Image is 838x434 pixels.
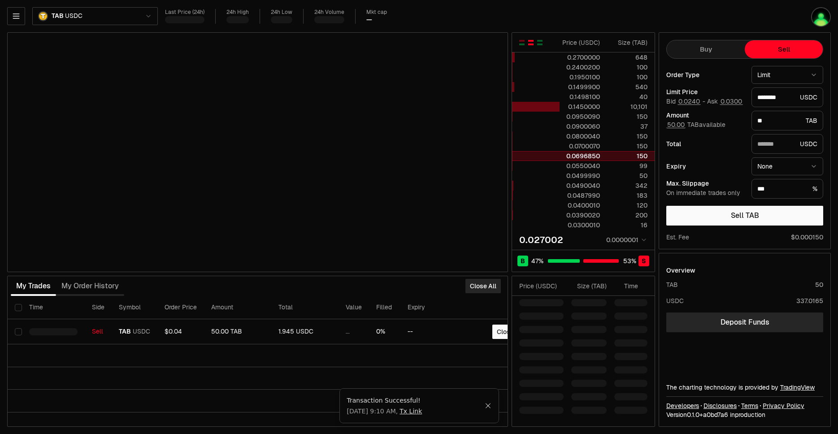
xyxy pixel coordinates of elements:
[560,53,600,62] div: 0.2700000
[608,112,647,121] div: 150
[271,296,339,319] th: Total
[608,221,647,230] div: 16
[400,296,461,319] th: Expiry
[751,157,823,175] button: None
[560,82,600,91] div: 0.1499900
[560,152,600,161] div: 0.0696850
[666,72,744,78] div: Order Type
[751,134,823,154] div: USDC
[92,328,104,336] div: Sell
[741,401,758,410] a: Terms
[536,39,543,46] button: Show Buy Orders Only
[346,328,362,336] div: ...
[666,89,744,95] div: Limit Price
[604,234,647,245] button: 0.0000001
[751,179,823,199] div: %
[666,296,684,305] div: USDC
[65,12,82,20] span: USDC
[38,11,48,21] img: TAB.png
[560,102,600,111] div: 0.1450000
[8,33,508,272] iframe: Financial Chart
[11,277,56,295] button: My Trades
[560,191,600,200] div: 0.0487990
[165,327,182,335] span: $0.04
[608,211,647,220] div: 200
[703,411,728,419] span: a0bd7a6211c143fcf5f7593b7403674c29460a2e
[22,296,85,319] th: Time
[608,201,647,210] div: 120
[666,280,678,289] div: TAB
[560,112,600,121] div: 0.0950090
[560,132,600,141] div: 0.0800040
[560,211,600,220] div: 0.0390020
[157,296,204,319] th: Order Price
[56,277,124,295] button: My Order History
[707,98,743,106] span: Ask
[15,304,22,311] button: Select all
[608,152,647,161] div: 150
[52,12,63,20] span: TAB
[608,102,647,111] div: 10,101
[666,410,823,419] div: Version 0.1.0 + in production
[666,98,705,106] span: Bid -
[666,112,744,118] div: Amount
[347,396,485,405] div: Transaction Successful!
[366,16,372,24] div: —
[666,206,823,226] button: Sell TAB
[369,296,400,319] th: Filled
[608,73,647,82] div: 100
[15,328,22,335] button: Select row
[560,122,600,131] div: 0.0900060
[666,266,695,275] div: Overview
[314,9,344,16] div: 24h Volume
[560,92,600,101] div: 0.1498100
[112,296,157,319] th: Symbol
[815,280,823,289] div: 50
[366,9,387,16] div: Mkt cap
[608,181,647,190] div: 342
[339,296,369,319] th: Value
[666,383,823,392] div: The charting technology is provided by
[666,163,744,169] div: Expiry
[745,40,823,58] button: Sell
[465,279,501,293] button: Close All
[614,282,638,291] div: Time
[560,142,600,151] div: 0.0700070
[780,383,815,391] a: TradingView
[560,63,600,72] div: 0.2400200
[666,189,744,197] div: On immediate trades only
[519,234,563,246] div: 0.027002
[666,312,823,332] a: Deposit Funds
[560,181,600,190] div: 0.0490040
[608,82,647,91] div: 540
[811,7,831,27] img: JPM
[751,111,823,130] div: TAB
[519,282,564,291] div: Price ( USDC )
[531,256,543,265] span: 47 %
[165,9,204,16] div: Last Price (24h)
[278,328,331,336] div: 1.945 USDC
[642,256,646,265] span: S
[399,407,422,416] a: Tx Link
[85,296,112,319] th: Side
[666,141,744,147] div: Total
[608,142,647,151] div: 150
[703,401,737,410] a: Disclosures
[608,53,647,62] div: 648
[791,233,823,242] span: $0.000150
[608,161,647,170] div: 99
[720,98,743,105] button: 0.0300
[608,38,647,47] div: Size ( TAB )
[119,328,131,336] span: TAB
[376,328,393,336] div: 0%
[608,63,647,72] div: 100
[400,319,461,344] td: --
[560,38,600,47] div: Price ( USDC )
[608,171,647,180] div: 50
[527,39,534,46] button: Show Sell Orders Only
[560,221,600,230] div: 0.0300010
[666,401,699,410] a: Developers
[763,401,804,410] a: Privacy Policy
[796,296,823,305] div: 337.0165
[608,132,647,141] div: 150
